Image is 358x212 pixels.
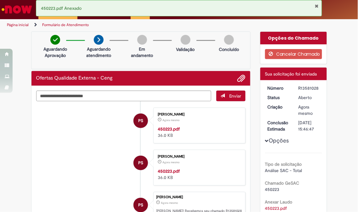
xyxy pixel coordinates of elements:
b: Chamado GeSAC [265,180,299,186]
ul: Trilhas de página [5,19,204,31]
button: Enviar [216,91,246,101]
div: Pamella Floriano Dos Santos [134,114,148,128]
p: Concluído [219,46,239,53]
a: 450223.pdf [158,126,180,132]
span: PS [138,155,143,170]
div: Pamella Floriano Dos Santos [134,156,148,170]
img: img-circle-grey.png [181,35,190,45]
a: 450223.pdf [158,168,180,174]
div: [PERSON_NAME] [158,155,239,159]
div: [PERSON_NAME] [156,195,242,199]
time: 30/09/2025 11:46:41 [162,118,179,122]
span: 450223 [265,187,280,192]
span: 450223.pdf Anexado [41,5,82,11]
div: Aberto [298,94,320,101]
div: R13581028 [298,85,320,91]
p: Aguardando atendimento [86,46,111,59]
div: 36.0 KB [158,168,239,181]
span: Agora mesmo [161,201,178,205]
textarea: Digite sua mensagem aqui... [36,91,211,101]
time: 30/09/2025 11:46:33 [162,160,179,164]
b: Tipo de solicitação [265,161,302,167]
span: Agora mesmo [298,104,313,116]
span: Sua solicitação foi enviada [265,71,317,77]
span: PS [138,113,143,128]
div: [PERSON_NAME] [158,113,239,116]
span: Agora mesmo [162,160,179,164]
p: Em andamento [131,46,153,59]
a: Formulário de Atendimento [42,22,89,27]
div: 30/09/2025 11:46:43 [298,104,320,116]
span: Agora mesmo [162,118,179,122]
span: Enviar [229,93,242,99]
img: check-circle-green.png [50,35,60,45]
div: Opções do Chamado [260,32,327,44]
dt: Conclusão Estimada [263,120,294,132]
span: Análise SAC - Total [265,168,302,173]
b: Anexar Laudo [265,199,293,205]
dt: Status [263,94,294,101]
dt: Número [263,85,294,91]
time: 30/09/2025 11:46:43 [298,104,313,116]
img: img-circle-grey.png [224,35,234,45]
div: [DATE] 15:46:47 [298,120,320,132]
img: ServiceNow [1,3,33,16]
time: 30/09/2025 11:46:43 [161,201,178,205]
button: Adicionar anexos [237,74,246,82]
img: img-circle-grey.png [137,35,147,45]
img: arrow-next.png [94,35,104,45]
p: Aguardando Aprovação [43,46,67,59]
h2: Ofertas Qualidade Externa - Ceng Histórico de tíquete [36,75,113,81]
a: Download de 450223.pdf [265,205,287,211]
a: Página inicial [7,22,29,27]
button: Cancelar Chamado [265,49,322,59]
div: 36.0 KB [158,126,239,138]
dt: Criação [263,104,294,110]
button: Fechar Notificação [315,3,319,8]
p: Validação [176,46,195,53]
